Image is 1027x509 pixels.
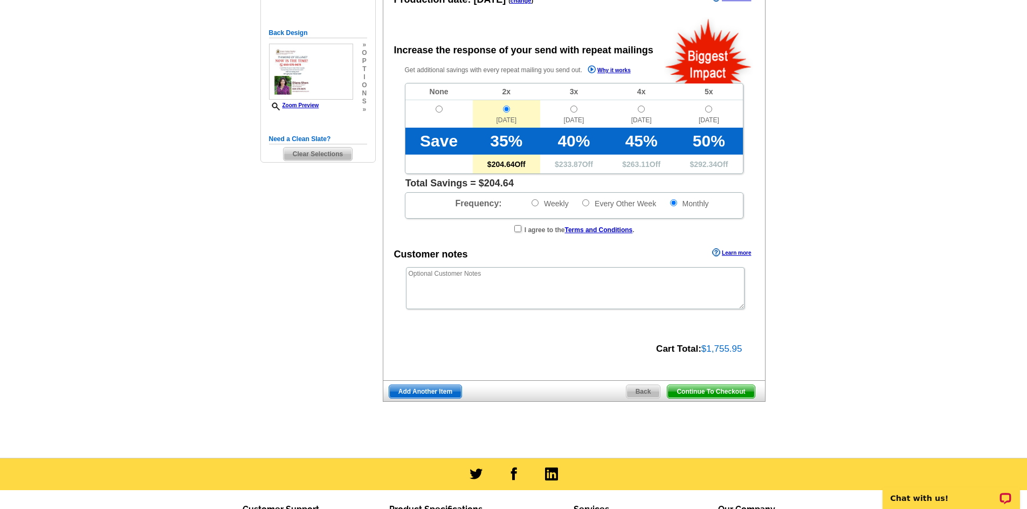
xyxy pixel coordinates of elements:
span: [DATE] [608,115,675,128]
a: Learn more [712,248,751,257]
span: 233.87 [559,160,582,169]
span: 263.11 [626,160,650,169]
input: Every Other Week [582,199,589,206]
span: Total Savings = $204.64 [405,178,514,188]
iframe: LiveChat chat widget [876,475,1027,509]
a: Add Another Item [389,385,462,399]
span: p [362,57,367,65]
td: 35% [473,128,540,155]
td: $ Off [608,155,675,173]
a: Zoom Preview [269,102,319,108]
span: n [362,89,367,97]
label: Weekly [530,198,569,208]
label: Every Other Week [581,198,656,208]
span: [DATE] [540,115,608,128]
span: 292.34 [694,160,717,169]
td: Save [405,128,473,155]
span: Back [626,385,660,398]
span: Add Another Item [389,385,461,398]
input: Monthly [670,199,677,206]
img: small-thumb.jpg [269,44,353,100]
span: Clear Selections [284,148,352,161]
a: Terms and Conditions [564,226,632,234]
span: s [362,97,367,106]
label: Monthly [669,198,709,208]
td: 45% [608,128,675,155]
td: 40% [540,128,608,155]
h5: Need a Clean Slate? [269,134,367,144]
td: $ Off [540,155,608,173]
td: 2x [473,83,540,100]
p: Get additional savings with every repeat mailing you send out. [405,64,654,76]
td: 4x [608,83,675,100]
span: » [362,41,367,49]
td: 50% [675,128,742,155]
span: » [362,106,367,114]
span: [DATE] [473,115,540,128]
td: 5x [675,83,742,100]
span: o [362,81,367,89]
span: o [362,49,367,57]
div: Customer notes [394,247,468,262]
span: $1,755.95 [701,344,742,354]
td: 3x [540,83,608,100]
span: [DATE] [675,115,742,128]
img: biggestImpact.png [664,17,753,83]
td: $ Off [675,155,742,173]
td: $ Off [473,155,540,173]
span: 204.64 [492,160,515,169]
span: i [362,73,367,81]
strong: Cart Total: [656,344,701,354]
strong: I agree to the . [525,226,635,234]
div: Increase the response of your send with repeat mailings [394,43,653,58]
span: Frequency: [455,199,501,208]
a: Why it works [588,65,631,76]
input: Weekly [532,199,539,206]
span: t [362,65,367,73]
a: Back [626,385,661,399]
h5: Back Design [269,28,367,38]
td: None [405,83,473,100]
span: Continue To Checkout [667,385,754,398]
